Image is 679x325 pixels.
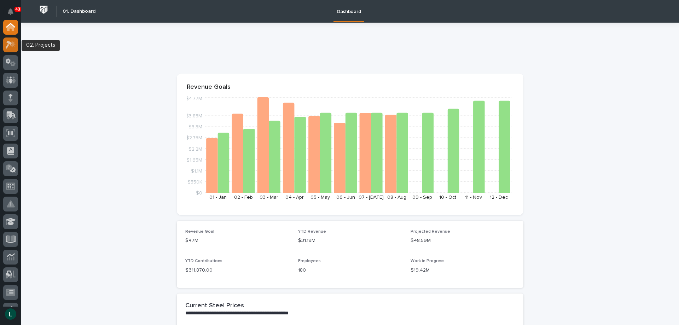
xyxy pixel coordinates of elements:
[359,195,384,200] text: 07 - [DATE]
[411,267,515,274] p: $19.42M
[439,195,456,200] text: 10 - Oct
[298,230,326,234] span: YTD Revenue
[187,179,202,184] tspan: $550K
[387,195,406,200] text: 08 - Aug
[185,259,222,263] span: YTD Contributions
[186,157,202,162] tspan: $1.65M
[234,195,253,200] text: 02 - Feb
[186,135,202,140] tspan: $2.75M
[186,96,202,101] tspan: $4.77M
[285,195,304,200] text: 04 - Apr
[411,259,445,263] span: Work in Progress
[196,191,202,196] tspan: $0
[37,3,50,16] img: Workspace Logo
[185,267,290,274] p: $ 311,870.00
[191,168,202,173] tspan: $1.1M
[16,7,20,12] p: 43
[336,195,355,200] text: 06 - Jun
[188,124,202,129] tspan: $3.3M
[63,8,95,14] h2: 01. Dashboard
[188,146,202,151] tspan: $2.2M
[411,237,515,244] p: $48.59M
[3,307,18,321] button: users-avatar
[260,195,278,200] text: 03 - Mar
[209,195,227,200] text: 01 - Jan
[3,4,18,19] button: Notifications
[411,230,450,234] span: Projected Revenue
[490,195,508,200] text: 12 - Dec
[186,114,202,118] tspan: $3.85M
[187,83,513,91] p: Revenue Goals
[298,267,402,274] p: 180
[298,259,321,263] span: Employees
[9,8,18,20] div: Notifications43
[311,195,330,200] text: 05 - May
[465,195,482,200] text: 11 - Nov
[412,195,432,200] text: 09 - Sep
[185,302,244,310] h2: Current Steel Prices
[185,230,214,234] span: Revenue Goal
[298,237,402,244] p: $31.19M
[185,237,290,244] p: $47M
